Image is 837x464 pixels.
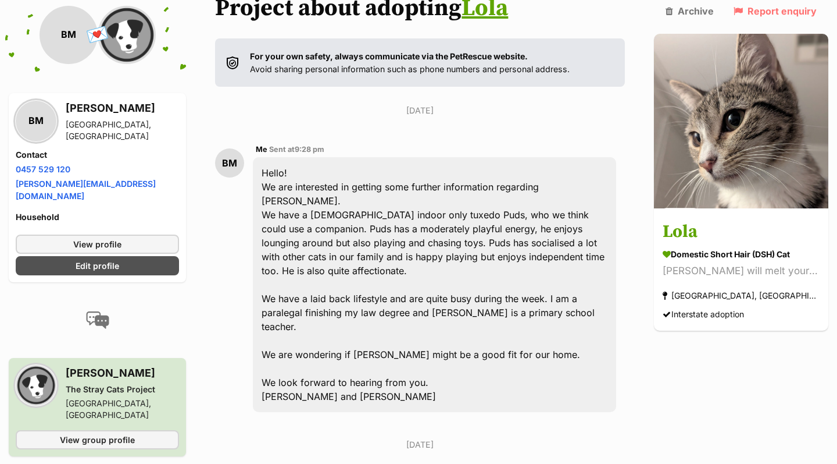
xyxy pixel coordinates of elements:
[16,179,156,201] a: [PERSON_NAME][EMAIL_ADDRESS][DOMAIN_NAME]
[66,119,179,142] div: [GEOGRAPHIC_DATA], [GEOGRAPHIC_DATA]
[73,238,121,250] span: View profile
[734,6,817,16] a: Report enquiry
[256,145,267,154] span: Me
[666,6,714,16] a: Archive
[654,34,828,208] img: Lola
[84,23,110,48] span: 💌
[98,6,156,64] img: The Stray Cats Project profile pic
[663,219,820,246] h3: Lola
[663,288,820,304] div: [GEOGRAPHIC_DATA], [GEOGRAPHIC_DATA]
[16,430,179,449] a: View group profile
[16,164,70,174] a: 0457 529 120
[654,211,828,331] a: Lola Domestic Short Hair (DSH) Cat [PERSON_NAME] will melt your heart [GEOGRAPHIC_DATA], [GEOGRAP...
[663,264,820,279] div: [PERSON_NAME] will melt your heart
[663,249,820,261] div: Domestic Short Hair (DSH) Cat
[295,145,324,154] span: 9:28 pm
[250,51,528,61] strong: For your own safety, always communicate via the PetRescue website.
[86,311,109,329] img: conversation-icon-4a6f8262b818ee0b60e3300018af0b2d0b884aa5de6e9bcb8d3d4eeb1a70a7c4.svg
[66,384,179,395] div: The Stray Cats Project
[250,50,570,75] p: Avoid sharing personal information such as phone numbers and personal address.
[253,157,616,412] div: Hello! We are interested in getting some further information regarding [PERSON_NAME]. We have a [...
[16,256,179,275] a: Edit profile
[16,235,179,254] a: View profile
[16,365,56,406] img: The Stray Cats Project profile pic
[66,398,179,421] div: [GEOGRAPHIC_DATA], [GEOGRAPHIC_DATA]
[16,211,179,223] h4: Household
[60,434,135,446] span: View group profile
[16,149,179,161] h4: Contact
[66,100,179,116] h3: [PERSON_NAME]
[215,438,625,451] p: [DATE]
[215,104,625,116] p: [DATE]
[40,6,98,64] div: BM
[66,365,179,381] h3: [PERSON_NAME]
[663,307,744,323] div: Interstate adoption
[269,145,324,154] span: Sent at
[16,101,56,141] div: BM
[215,148,244,178] div: BM
[76,260,119,272] span: Edit profile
